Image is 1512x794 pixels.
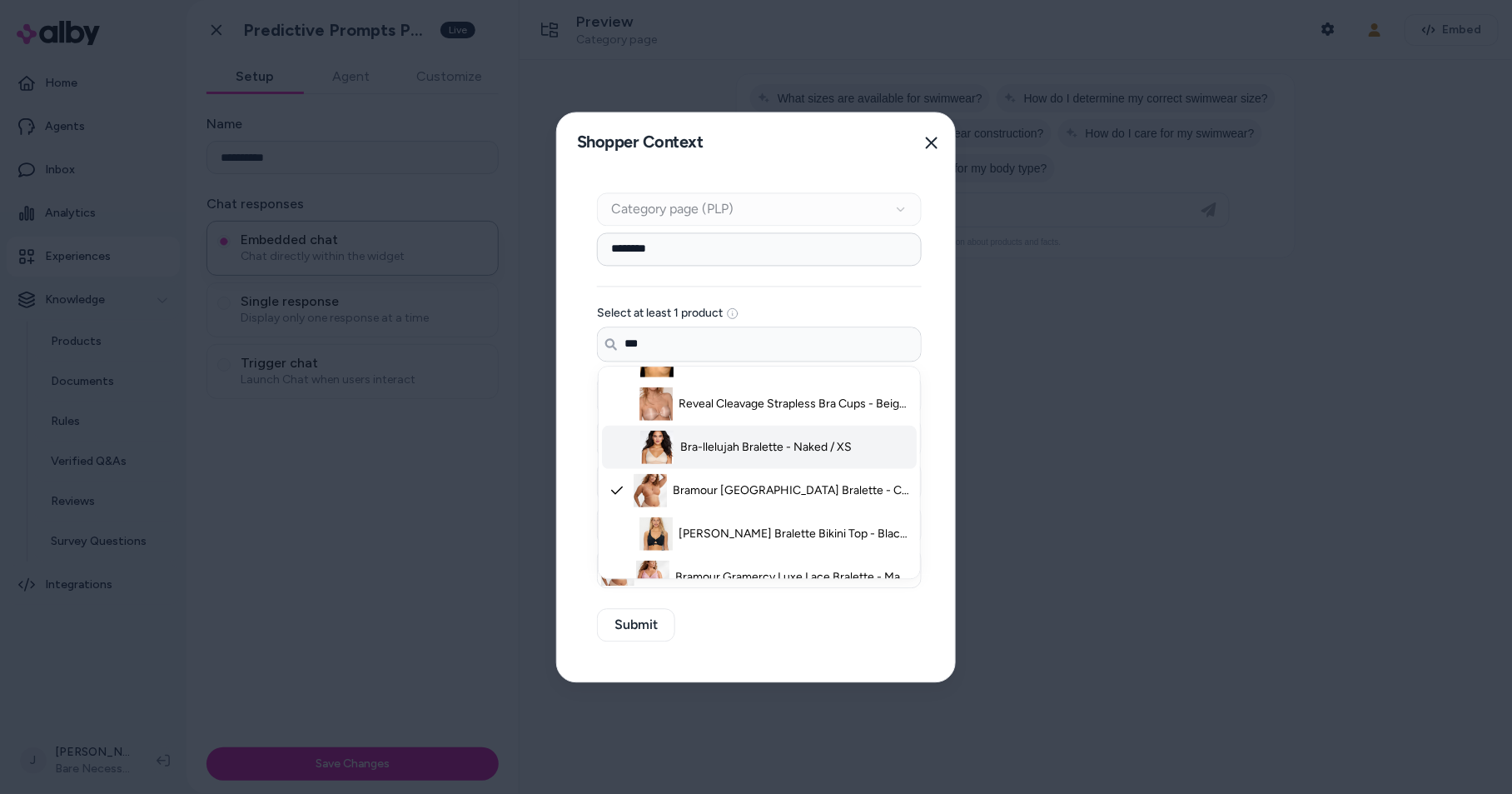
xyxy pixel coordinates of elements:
[636,560,669,593] img: Bramour Gramercy Luxe Lace Bralette - Mauve / 34 / C
[640,430,674,463] img: Bra-llelujah Bralette - Naked / XS
[639,387,673,420] img: Reveal Cleavage Strapless Bra Cups - Beige / A
[634,473,667,507] img: Bramour Lexington Bralette - Cappuccino / 34 / C
[679,395,912,412] span: Reveal Cleavage Strapless Bra Cups - Beige / A
[674,482,913,498] span: Bramour [GEOGRAPHIC_DATA] Bralette - Cappuccino / 34 / C
[597,608,675,642] button: Submit
[597,307,723,319] label: Select at least 1 product
[676,568,912,585] span: Bramour Gramercy Luxe Lace Bralette - Mauve / 34 / C
[680,438,852,455] span: Bra-llelujah Bralette - Naked / XS
[570,126,704,160] h2: Shopper Context
[639,517,673,550] img: Brandi Bralette Bikini Top - Black / S
[679,525,912,542] span: [PERSON_NAME] Bralette Bikini Top - Black / S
